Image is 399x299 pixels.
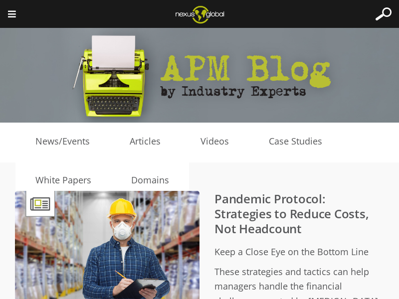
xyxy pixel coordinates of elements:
[168,2,232,26] img: Nexus Global
[15,134,110,149] a: News/Events
[214,190,369,237] a: Pandemic Protocol: Strategies to Reduce Costs, Not Headcount
[181,134,249,149] a: Videos
[249,134,342,149] a: Case Studies
[35,245,384,260] h2: Keep a Close Eye on the Bottom Line
[110,134,181,149] a: Articles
